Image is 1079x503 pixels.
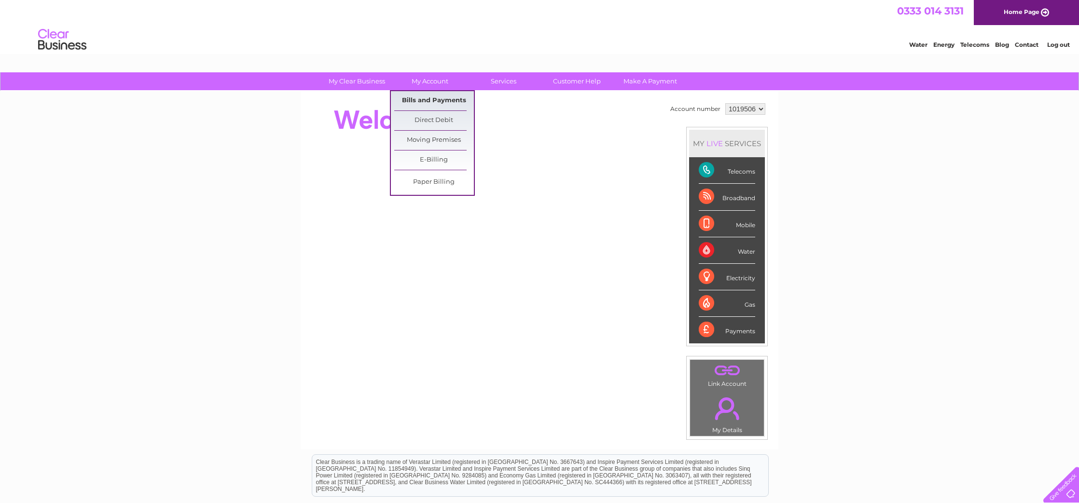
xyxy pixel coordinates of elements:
[690,389,764,436] td: My Details
[1015,41,1038,48] a: Contact
[610,72,690,90] a: Make A Payment
[699,157,755,184] div: Telecoms
[699,290,755,317] div: Gas
[38,25,87,54] img: logo.png
[705,139,725,148] div: LIVE
[699,317,755,343] div: Payments
[394,111,474,130] a: Direct Debit
[394,131,474,150] a: Moving Premises
[897,5,964,17] a: 0333 014 3131
[394,91,474,110] a: Bills and Payments
[960,41,989,48] a: Telecoms
[1047,41,1070,48] a: Log out
[699,237,755,264] div: Water
[692,362,761,379] a: .
[933,41,954,48] a: Energy
[699,184,755,210] div: Broadband
[690,359,764,390] td: Link Account
[699,264,755,290] div: Electricity
[692,392,761,425] a: .
[689,130,765,157] div: MY SERVICES
[394,173,474,192] a: Paper Billing
[312,5,768,47] div: Clear Business is a trading name of Verastar Limited (registered in [GEOGRAPHIC_DATA] No. 3667643...
[390,72,470,90] a: My Account
[464,72,543,90] a: Services
[537,72,617,90] a: Customer Help
[909,41,927,48] a: Water
[668,101,723,117] td: Account number
[995,41,1009,48] a: Blog
[394,150,474,170] a: E-Billing
[699,211,755,237] div: Mobile
[317,72,397,90] a: My Clear Business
